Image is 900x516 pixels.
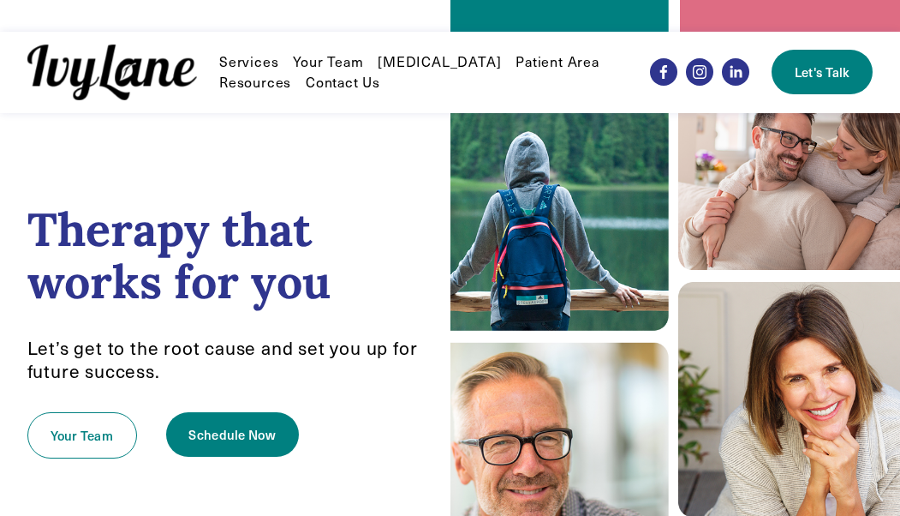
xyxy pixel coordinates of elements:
a: folder dropdown [219,51,278,72]
a: Schedule Now [166,412,299,457]
a: Your Team [293,51,363,72]
a: Your Team [27,412,137,459]
span: Resources [219,74,291,92]
a: Instagram [686,58,713,86]
img: Ivy Lane Counseling &mdash; Therapy that works for you [27,45,197,100]
a: Contact Us [306,72,380,93]
span: Services [219,53,278,71]
a: [MEDICAL_DATA] [378,51,501,72]
a: folder dropdown [219,72,291,93]
a: LinkedIn [722,58,749,86]
a: Facebook [650,58,677,86]
strong: Therapy that works for you [27,200,331,312]
a: Let's Talk [772,50,873,94]
span: Let’s get to the root cause and set you up for future success. [27,335,423,383]
a: Patient Area [516,51,599,72]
